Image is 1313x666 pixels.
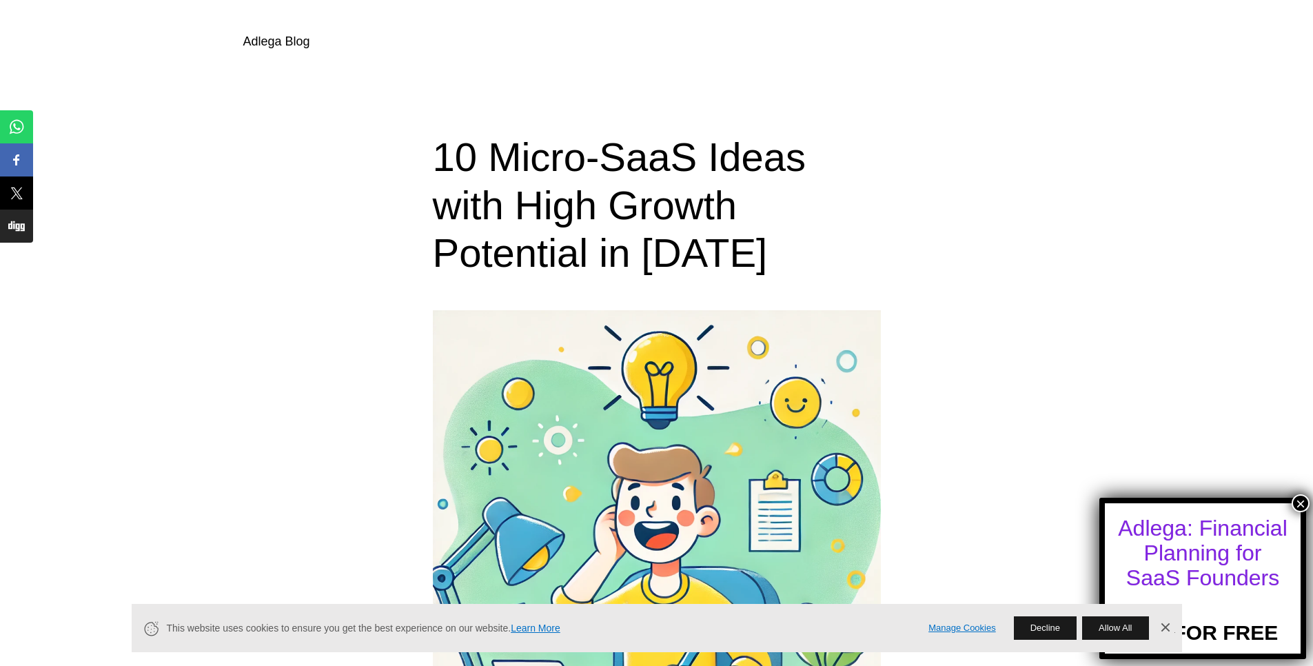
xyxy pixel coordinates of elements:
[167,621,910,636] span: This website uses cookies to ensure you get the best experience on our website.
[511,623,560,634] a: Learn More
[1128,598,1278,645] a: TRY FOR FREE
[1154,618,1175,638] a: Dismiss Banner
[143,620,160,637] svg: Cookie Icon
[433,133,881,277] h1: 10 Micro-SaaS Ideas with High Growth Potential in [DATE]
[1117,516,1288,590] div: Adlega: Financial Planning for SaaS Founders
[1014,616,1077,640] button: Decline
[928,621,996,636] a: Manage Cookies
[1292,494,1310,512] button: Close
[243,34,310,48] a: Adlega Blog
[1082,616,1148,640] button: Allow All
